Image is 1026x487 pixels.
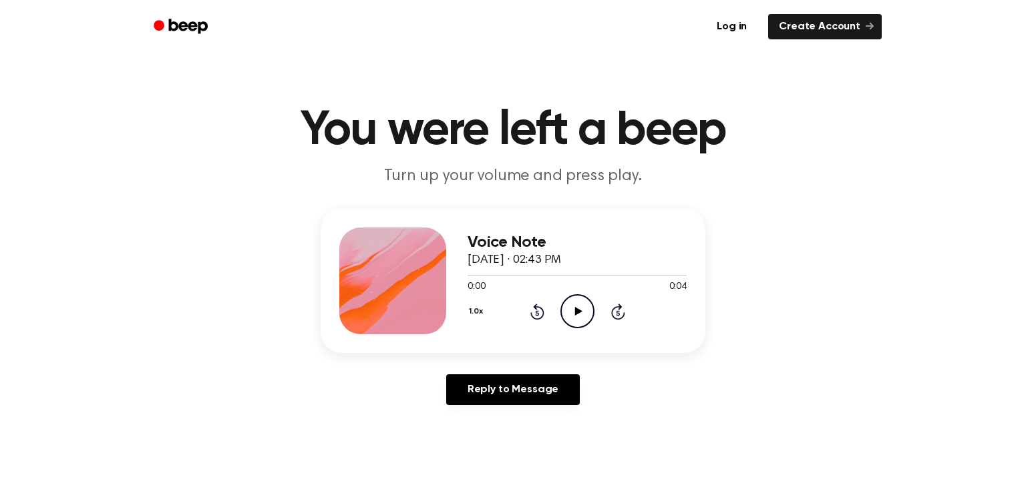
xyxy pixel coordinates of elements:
span: 0:00 [468,280,485,294]
a: Log in [703,11,760,42]
a: Reply to Message [446,374,580,405]
span: 0:04 [669,280,687,294]
h3: Voice Note [468,233,687,252]
h1: You were left a beep [171,107,855,155]
p: Turn up your volume and press play. [256,165,769,187]
a: Create Account [768,14,882,39]
button: 1.0x [468,300,488,323]
span: [DATE] · 02:43 PM [468,254,561,266]
a: Beep [144,14,220,40]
